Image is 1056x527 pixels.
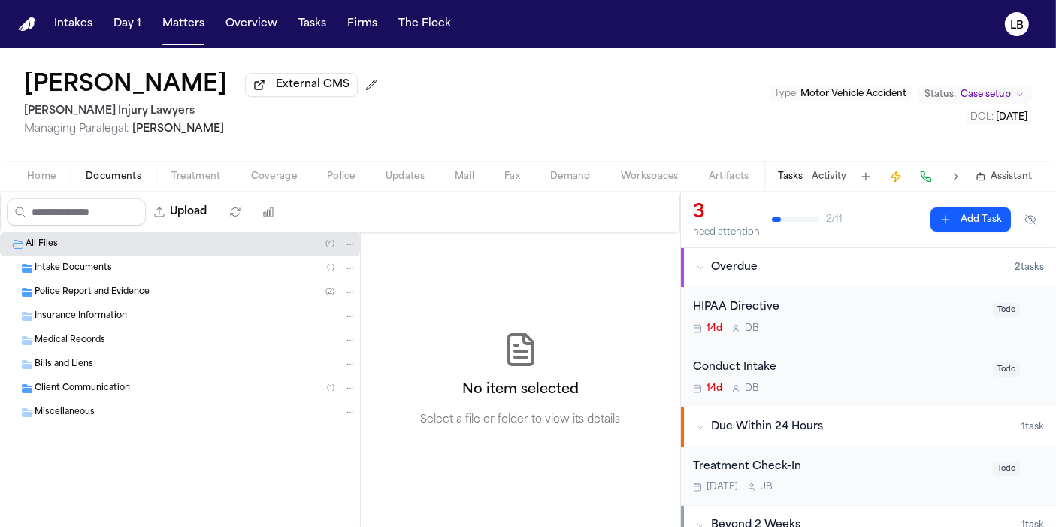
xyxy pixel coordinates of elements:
div: Treatment Check-In [693,459,984,476]
span: Medical Records [35,335,105,347]
span: ( 2 ) [325,288,334,296]
span: ( 4 ) [325,240,334,248]
span: Due Within 24 Hours [711,419,823,435]
button: Activity [812,171,846,183]
button: Edit DOL: 2025-08-04 [966,110,1032,125]
span: Todo [993,462,1020,476]
div: Conduct Intake [693,359,984,377]
span: Type : [774,89,798,98]
span: Updates [386,171,425,183]
h2: No item selected [462,380,579,401]
button: Due Within 24 Hours1task [681,407,1056,447]
button: Hide completed tasks (⌘⇧H) [1017,207,1044,232]
span: ( 1 ) [327,384,334,392]
button: Edit matter name [24,72,227,99]
span: Coverage [251,171,297,183]
div: HIPAA Directive [693,299,984,317]
span: D B [745,383,759,395]
span: D B [745,323,759,335]
a: Home [18,17,36,32]
span: [DATE] [707,481,738,493]
img: Finch Logo [18,17,36,32]
input: Search files [7,198,146,226]
span: Workspaces [621,171,679,183]
span: Overdue [711,260,758,275]
span: Todo [993,303,1020,317]
button: Matters [156,11,210,38]
button: Tasks [778,171,803,183]
span: Miscellaneous [35,407,95,419]
button: Change status from Case setup [917,86,1032,104]
p: Select a file or folder to view its details [421,413,621,428]
button: The Flock [392,11,457,38]
span: Intake Documents [35,262,112,275]
h1: [PERSON_NAME] [24,72,227,99]
button: Overview [219,11,283,38]
span: Fax [504,171,520,183]
span: Documents [86,171,141,183]
span: Police [327,171,356,183]
div: Open task: Conduct Intake [681,347,1056,407]
span: 2 / 11 [826,214,843,226]
span: Status: [924,89,956,101]
button: Add Task [930,207,1011,232]
span: All Files [26,238,58,251]
button: External CMS [245,73,358,97]
span: Managing Paralegal: [24,123,129,135]
div: Open task: Treatment Check-In [681,447,1056,506]
span: Police Report and Evidence [35,286,150,299]
span: 14d [707,323,722,335]
span: Motor Vehicle Accident [800,89,906,98]
div: need attention [693,226,760,238]
button: Day 1 [107,11,147,38]
span: Assistant [991,171,1032,183]
button: Tasks [292,11,332,38]
span: [DATE] [996,113,1027,122]
span: 14d [707,383,722,395]
button: Add Task [855,166,876,187]
button: Create Immediate Task [885,166,906,187]
span: Treatment [171,171,221,183]
span: ( 1 ) [327,264,334,272]
span: Home [27,171,56,183]
button: Upload [146,198,216,226]
span: Bills and Liens [35,359,93,371]
span: Case setup [961,89,1011,101]
span: Mail [455,171,474,183]
span: DOL : [970,113,994,122]
span: [PERSON_NAME] [132,123,224,135]
button: Edit Type: Motor Vehicle Accident [770,86,911,101]
span: Insurance Information [35,310,127,323]
span: Demand [550,171,591,183]
span: 1 task [1021,421,1044,433]
span: Todo [993,362,1020,377]
button: Overdue2tasks [681,248,1056,287]
button: Assistant [976,171,1032,183]
div: 3 [693,201,760,225]
button: Intakes [48,11,98,38]
span: 2 task s [1015,262,1044,274]
button: Firms [341,11,383,38]
span: Client Communication [35,383,130,395]
button: Make a Call [915,166,936,187]
span: J B [761,481,773,493]
h2: [PERSON_NAME] Injury Lawyers [24,102,383,120]
span: Artifacts [709,171,749,183]
div: Open task: HIPAA Directive [681,287,1056,347]
span: External CMS [276,77,349,92]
